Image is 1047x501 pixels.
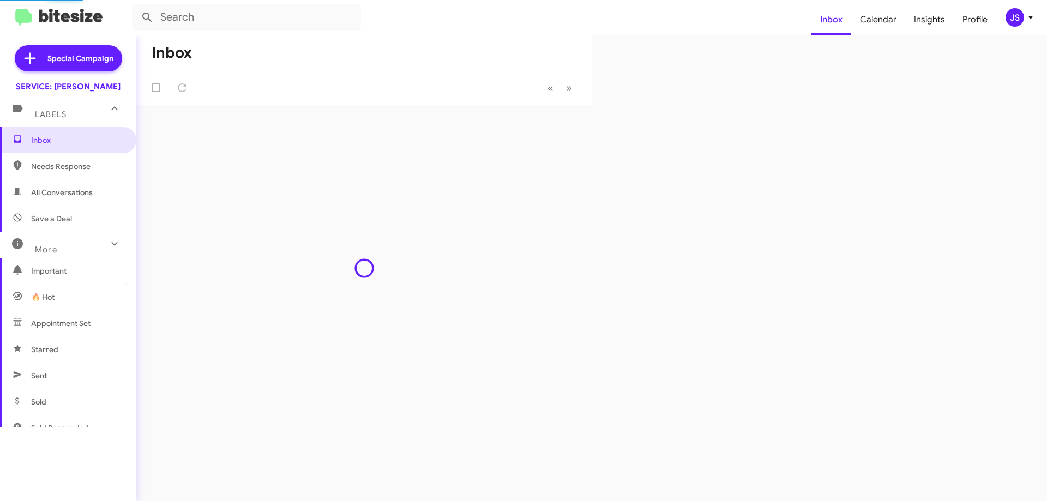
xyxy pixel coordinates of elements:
span: Save a Deal [31,213,72,224]
a: Profile [954,4,996,35]
a: Inbox [811,4,851,35]
span: Sold [31,396,46,407]
span: Sent [31,370,47,381]
div: JS [1006,8,1024,27]
span: Appointment Set [31,318,91,329]
span: » [566,81,572,95]
button: Previous [541,77,560,99]
span: « [547,81,553,95]
a: Insights [905,4,954,35]
span: All Conversations [31,187,93,198]
div: SERVICE: [PERSON_NAME] [16,81,121,92]
h1: Inbox [152,44,192,62]
span: Sold Responded [31,422,89,433]
button: Next [559,77,579,99]
span: 🔥 Hot [31,292,55,303]
nav: Page navigation example [541,77,579,99]
span: More [35,245,57,255]
span: Starred [31,344,58,355]
span: Inbox [31,135,124,146]
span: Special Campaign [47,53,113,64]
a: Special Campaign [15,45,122,71]
input: Search [132,4,361,31]
span: Labels [35,110,67,119]
span: Needs Response [31,161,124,172]
button: JS [996,8,1035,27]
a: Calendar [851,4,905,35]
span: Important [31,265,124,276]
